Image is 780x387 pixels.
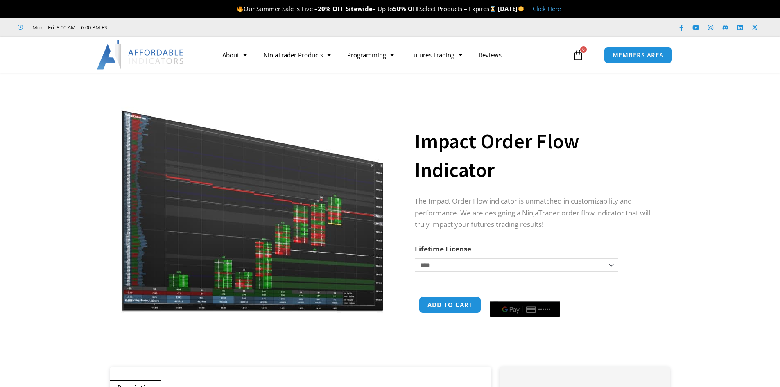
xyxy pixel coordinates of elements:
[533,5,561,13] a: Click Here
[393,5,419,13] strong: 50% OFF
[346,5,373,13] strong: Sitewide
[30,23,110,32] span: Mon - Fri: 8:00 AM – 6:00 PM EST
[538,307,551,312] text: ••••••
[490,301,560,317] button: Buy with GPay
[255,45,339,64] a: NinjaTrader Products
[488,295,562,296] iframe: Secure payment input frame
[122,23,244,32] iframe: Customer reviews powered by Trustpilot
[580,46,587,53] span: 0
[339,45,402,64] a: Programming
[318,5,344,13] strong: 20% OFF
[419,296,481,313] button: Add to cart
[237,5,498,13] span: Our Summer Sale is Live – – Up to Select Products – Expires
[415,244,471,253] label: Lifetime License
[214,45,255,64] a: About
[415,127,654,184] h1: Impact Order Flow Indicator
[604,47,672,63] a: MEMBERS AREA
[237,6,243,12] img: 🔥
[518,6,524,12] img: 🌞
[560,43,596,67] a: 0
[214,45,570,64] nav: Menu
[415,195,654,231] p: The Impact Order Flow indicator is unmatched in customizability and performance. We are designing...
[470,45,510,64] a: Reviews
[613,52,664,58] span: MEMBERS AREA
[402,45,470,64] a: Futures Trading
[490,6,496,12] img: ⌛
[498,5,525,13] strong: [DATE]
[121,87,384,314] img: OrderFlow 2 | Affordable Indicators – NinjaTrader
[97,40,185,70] img: LogoAI | Affordable Indicators – NinjaTrader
